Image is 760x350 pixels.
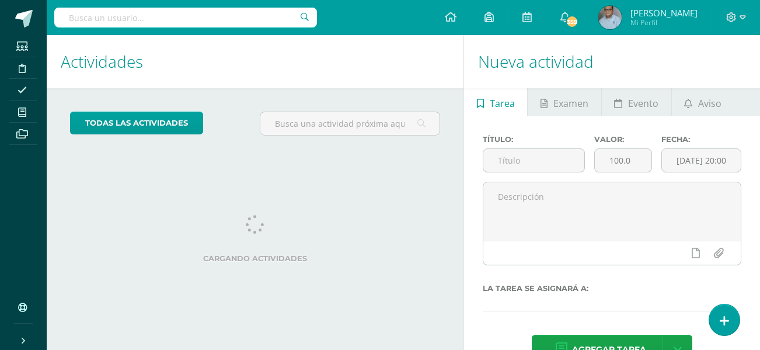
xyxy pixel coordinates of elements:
a: Tarea [464,88,527,116]
a: Examen [528,88,601,116]
label: Valor: [594,135,652,144]
span: Aviso [698,89,721,117]
span: 359 [565,15,578,28]
img: 7b909a47bc6bc1a4636edf6a175a3f6c.png [598,6,622,29]
a: Evento [602,88,671,116]
a: todas las Actividades [70,112,203,134]
input: Busca una actividad próxima aquí... [260,112,440,135]
a: Aviso [672,88,734,116]
span: Mi Perfil [630,18,698,27]
span: [PERSON_NAME] [630,7,698,19]
input: Título [483,149,584,172]
input: Busca un usuario... [54,8,317,27]
span: Tarea [490,89,515,117]
label: Título: [483,135,585,144]
input: Fecha de entrega [662,149,741,172]
span: Evento [628,89,658,117]
label: Fecha: [661,135,741,144]
label: Cargando actividades [70,254,440,263]
span: Examen [553,89,588,117]
label: La tarea se asignará a: [483,284,741,293]
h1: Actividades [61,35,449,88]
h1: Nueva actividad [478,35,746,88]
input: Puntos máximos [595,149,651,172]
